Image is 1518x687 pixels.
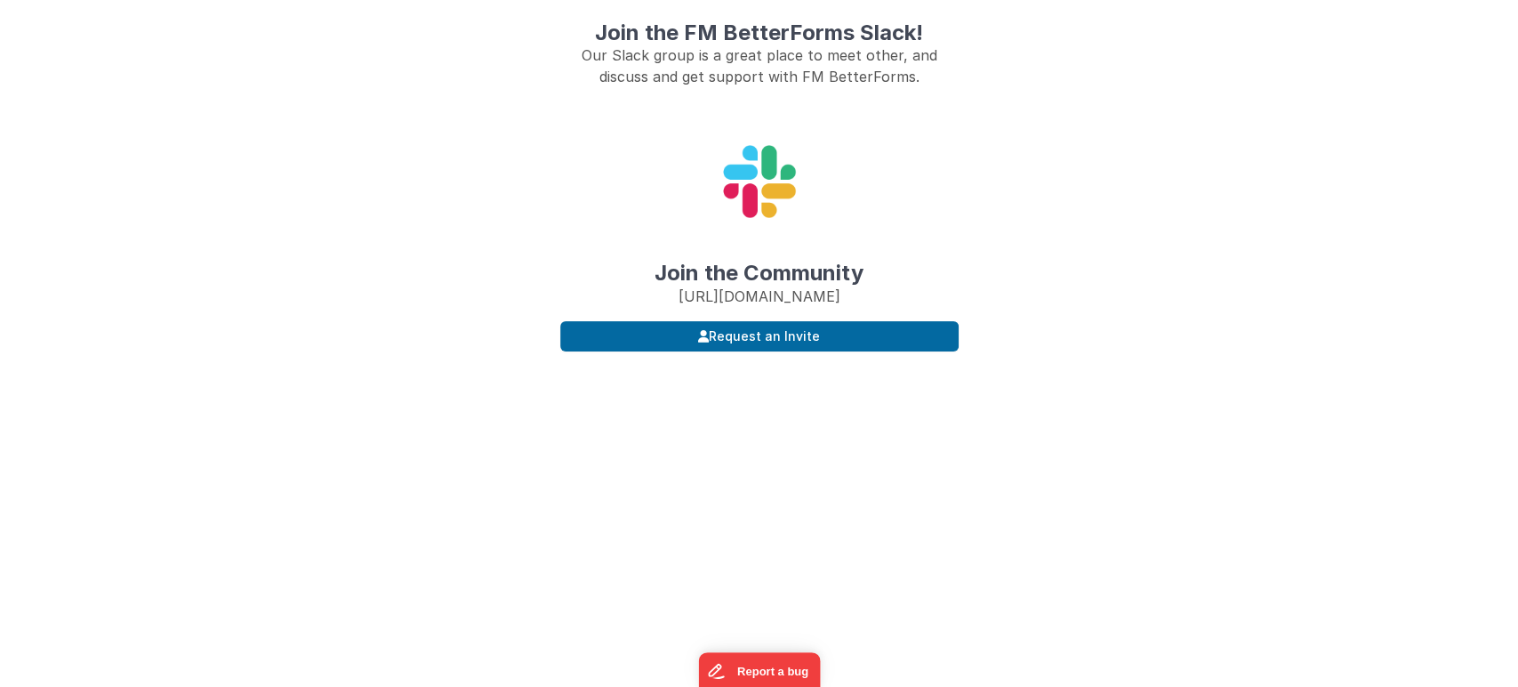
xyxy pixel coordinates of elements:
[595,20,923,45] strong: Join the FM BetterForms Slack!
[679,101,839,262] img: slack icon
[560,321,959,352] button: Request an Invite
[560,44,959,87] center: Our Slack group is a great place to meet other, and discuss and get support with FM BetterForms.
[679,287,840,305] a: [URL][DOMAIN_NAME]
[655,260,863,286] strong: Join the Community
